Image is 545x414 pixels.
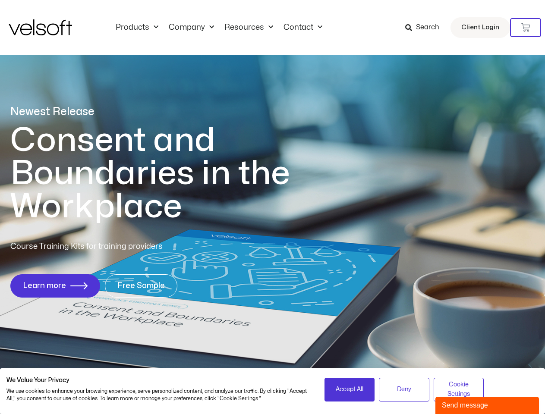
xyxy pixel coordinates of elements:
h2: We Value Your Privacy [6,376,312,384]
a: ProductsMenu Toggle [110,23,164,32]
p: Newest Release [10,104,325,119]
iframe: chat widget [435,395,541,414]
a: ResourcesMenu Toggle [219,23,278,32]
span: Cookie Settings [439,380,479,399]
p: Course Training Kits for training providers [10,241,225,253]
h1: Consent and Boundaries in the Workplace [10,124,325,223]
button: Adjust cookie preferences [434,378,484,401]
a: Learn more [10,274,100,298]
button: Accept all cookies [324,378,375,401]
span: Client Login [461,22,499,33]
span: Deny [397,385,411,394]
button: Deny all cookies [379,378,429,401]
nav: Menu [110,23,328,32]
a: Free Sample [105,274,177,298]
span: Search [416,22,439,33]
a: CompanyMenu Toggle [164,23,219,32]
a: Client Login [450,17,510,38]
span: Free Sample [117,282,165,290]
span: Learn more [23,282,66,290]
span: Accept All [336,385,363,394]
a: Search [405,20,445,35]
a: ContactMenu Toggle [278,23,328,32]
img: Velsoft Training Materials [9,19,72,35]
p: We use cookies to enhance your browsing experience, serve personalized content, and analyze our t... [6,388,312,402]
